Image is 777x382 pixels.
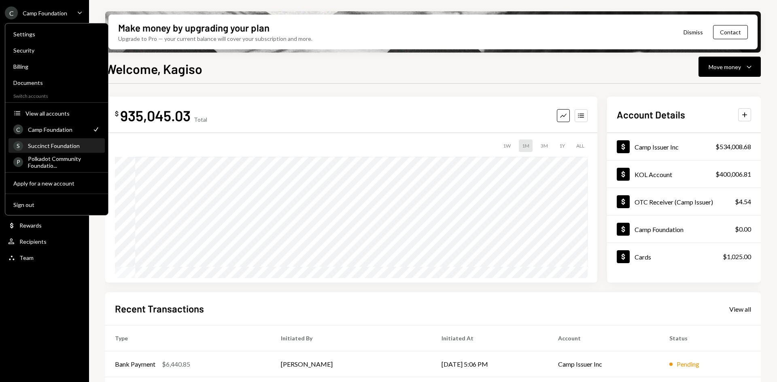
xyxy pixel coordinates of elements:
a: Settings [8,27,105,41]
a: Billing [8,59,105,74]
div: $ [115,110,119,118]
div: Succinct Foundation [28,142,100,149]
div: Bank Payment [115,359,155,369]
div: 935,045.03 [120,106,191,125]
a: Team [5,250,84,265]
a: Camp Foundation$0.00 [607,215,761,243]
a: KOL Account$400,006.81 [607,160,761,188]
button: Apply for a new account [8,176,105,191]
h2: Account Details [617,108,685,121]
div: Cards [635,253,651,261]
div: Total [194,116,207,123]
a: PPolkadot Community Foundatio... [8,154,105,169]
div: Camp Foundation [635,226,684,233]
div: 3M [537,139,551,152]
a: Cards$1,025.00 [607,243,761,270]
div: Make money by upgrading your plan [118,21,270,34]
button: View all accounts [8,106,105,121]
div: $0.00 [735,224,751,234]
th: Initiated At [432,325,548,351]
a: SSuccinct Foundation [8,138,105,153]
th: Account [548,325,660,351]
div: Recipients [19,238,47,245]
div: Camp Foundation [23,10,67,17]
div: ALL [573,139,588,152]
button: Sign out [8,198,105,212]
div: $534,008.68 [715,142,751,152]
button: Contact [713,25,748,39]
th: Status [660,325,761,351]
a: View all [729,304,751,313]
div: Rewards [19,222,42,229]
div: 1M [519,139,533,152]
a: Security [8,43,105,57]
div: $4.54 [735,197,751,207]
td: Camp Issuer Inc [548,351,660,377]
div: $6,440.85 [162,359,190,369]
div: 1Y [556,139,568,152]
div: Documents [13,79,100,86]
div: Apply for a new account [13,180,100,187]
a: OTC Receiver (Camp Issuer)$4.54 [607,188,761,215]
div: Upgrade to Pro — your current balance will cover your subscription and more. [118,34,312,43]
div: Move money [709,63,741,71]
div: OTC Receiver (Camp Issuer) [635,198,713,206]
div: Sign out [13,201,100,208]
div: $1,025.00 [723,252,751,262]
div: P [13,157,23,167]
button: Move money [698,57,761,77]
div: Camp Foundation [28,126,87,133]
h2: Recent Transactions [115,302,204,315]
a: Camp Issuer Inc$534,008.68 [607,133,761,160]
div: View all accounts [25,110,100,117]
div: Security [13,47,100,54]
div: $400,006.81 [715,169,751,179]
div: C [13,125,23,134]
td: [PERSON_NAME] [271,351,432,377]
div: 1W [500,139,514,152]
div: Switch accounts [5,91,108,99]
div: S [13,141,23,151]
a: Recipients [5,234,84,249]
h1: Welcome, Kagiso [105,61,202,77]
button: Dismiss [673,23,713,42]
div: KOL Account [635,171,672,178]
div: Pending [677,359,699,369]
td: [DATE] 5:06 PM [432,351,548,377]
div: Polkadot Community Foundatio... [28,155,100,169]
div: C [5,6,18,19]
div: Settings [13,31,100,38]
th: Type [105,325,271,351]
div: Camp Issuer Inc [635,143,679,151]
div: Team [19,254,34,261]
a: Documents [8,75,105,90]
div: Billing [13,63,100,70]
a: Rewards [5,218,84,232]
th: Initiated By [271,325,432,351]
